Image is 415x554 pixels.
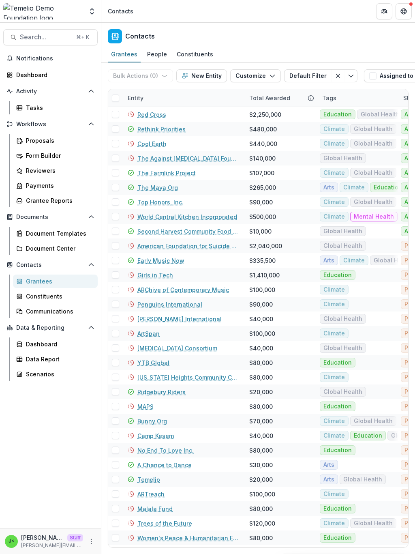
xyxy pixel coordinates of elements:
[3,29,98,45] button: Search...
[249,154,276,163] div: $140,000
[3,52,98,65] button: Notifications
[249,140,277,148] div: $440,000
[26,307,91,316] div: Communications
[249,461,273,469] div: $30,000
[137,446,194,455] a: No End To Love Inc.
[249,446,273,455] div: $80,000
[323,140,345,147] span: Climate
[249,242,282,250] div: $2,040,000
[244,89,317,107] div: Total Awarded
[137,461,192,469] a: A Chance to Dance
[354,199,393,206] span: Global Health
[343,184,365,191] span: Climate
[137,271,173,279] a: Girls in Tech
[20,33,71,41] span: Search...
[249,315,273,323] div: $40,000
[137,256,184,265] a: Early Music Now
[137,344,217,352] a: [MEDICAL_DATA] Consortium
[16,71,91,79] div: Dashboard
[16,55,94,62] span: Notifications
[137,388,186,396] a: Ridgebury Riders
[13,179,98,192] a: Payments
[13,242,98,255] a: Document Center
[249,110,281,119] div: $2,250,000
[323,199,345,206] span: Climate
[284,69,332,82] button: Default Filter
[26,292,91,301] div: Constituents
[374,257,413,264] span: Global Health
[26,277,91,286] div: Grantees
[323,257,334,264] span: Arts
[323,243,362,249] span: Global Health
[137,227,240,236] a: Second Harvest Community Food Bank
[137,198,184,206] a: Top Honors, Inc.
[26,103,91,112] div: Tasks
[26,244,91,253] div: Document Center
[323,286,345,293] span: Climate
[249,344,273,352] div: $40,000
[323,228,362,235] span: Global Health
[354,432,382,439] span: Education
[317,89,398,107] div: Tags
[13,367,98,381] a: Scenarios
[249,373,273,382] div: $80,000
[3,321,98,334] button: Open Data & Reporting
[137,110,166,119] a: Red Cross
[323,359,352,366] span: Education
[21,533,64,542] p: [PERSON_NAME] <[PERSON_NAME][EMAIL_ADDRESS][DOMAIN_NAME]>
[323,535,352,541] span: Education
[323,301,345,308] span: Climate
[137,154,240,163] a: The Against [MEDICAL_DATA] Foundation
[108,48,141,60] div: Grantees
[249,198,273,206] div: $90,000
[354,140,393,147] span: Global Health
[86,537,96,546] button: More
[361,111,400,118] span: Global Health
[173,47,216,62] a: Constituents
[176,69,227,82] button: New Entity
[332,69,344,82] button: Clear filter
[26,166,91,175] div: Reviewers
[249,388,273,396] div: $20,000
[323,432,345,439] span: Climate
[354,418,393,425] span: Global Health
[26,370,91,378] div: Scenarios
[16,324,85,331] span: Data & Reporting
[249,183,276,192] div: $265,000
[123,89,244,107] div: Entity
[137,432,174,440] a: Camp Kesem
[249,417,273,425] div: $70,000
[344,69,357,82] button: Toggle menu
[323,462,334,468] span: Arts
[137,490,165,498] a: ARTreach
[249,359,273,367] div: $80,000
[244,94,295,102] div: Total Awarded
[3,68,98,82] a: Dashboard
[75,33,91,42] div: ⌘ + K
[137,242,240,250] a: American Foundation for Suicide Prevention
[323,272,352,279] span: Education
[13,352,98,366] a: Data Report
[137,329,160,338] a: ArtSpan
[230,69,281,82] button: Customize
[376,3,392,19] button: Partners
[249,271,280,279] div: $1,410,000
[249,519,275,528] div: $120,000
[3,3,83,19] img: Temelio Demo Foundation logo
[249,286,275,294] div: $100,000
[323,126,345,133] span: Climate
[323,447,352,454] span: Education
[137,373,240,382] a: [US_STATE] Heights Community Choir
[354,213,394,220] span: Mental Health
[323,389,362,395] span: Global Health
[323,505,352,512] span: Education
[317,94,341,102] div: Tags
[144,48,170,60] div: People
[13,227,98,240] a: Document Templates
[343,476,382,483] span: Global Health
[137,402,154,411] a: MAPS
[249,213,276,221] div: $500,000
[16,214,85,221] span: Documents
[86,3,98,19] button: Open entity switcher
